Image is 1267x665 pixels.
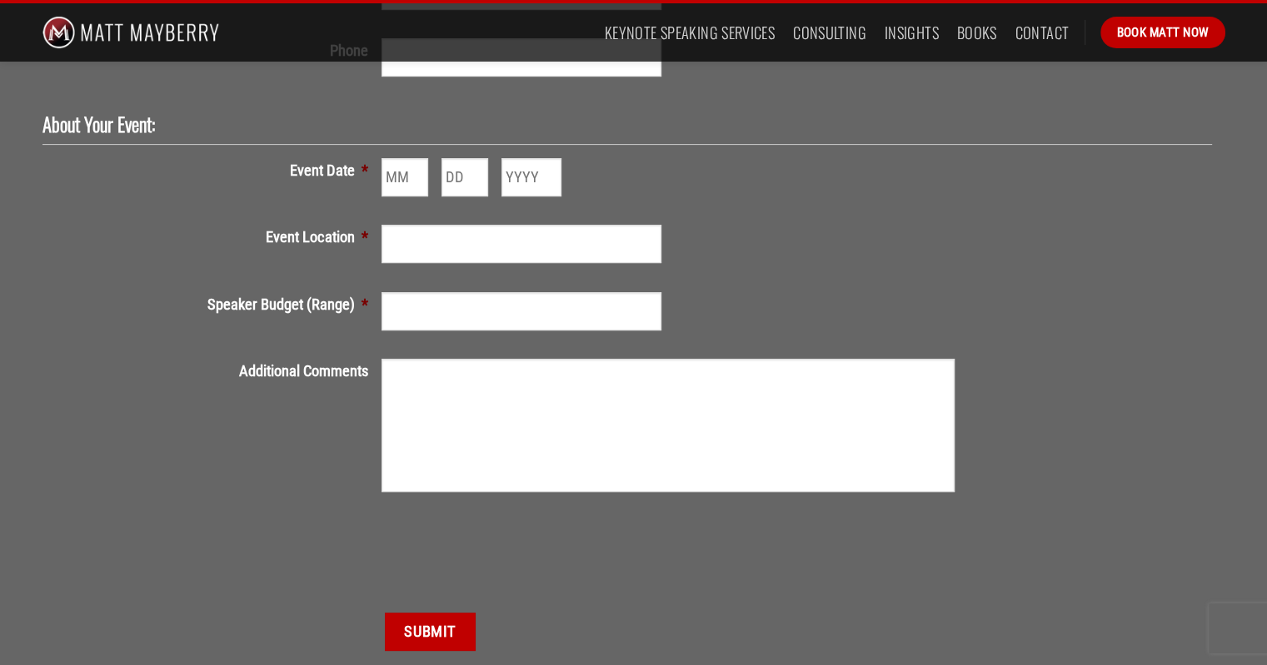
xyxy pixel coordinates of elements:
[42,3,220,62] img: Matt Mayberry
[42,158,382,182] label: Event Date
[793,17,866,47] a: Consulting
[382,521,635,586] iframe: reCAPTCHA
[42,292,382,316] label: Speaker Budget (Range)
[1015,17,1070,47] a: Contact
[382,158,428,196] input: MM
[501,158,561,196] input: YYYY
[1116,22,1209,42] span: Book Matt Now
[885,17,939,47] a: Insights
[42,359,382,383] label: Additional Comments
[42,225,382,249] label: Event Location
[1100,17,1225,48] a: Book Matt Now
[42,112,1199,137] h2: About Your Event:
[605,17,775,47] a: Keynote Speaking Services
[957,17,997,47] a: Books
[385,613,475,651] input: Submit
[441,158,488,196] input: DD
